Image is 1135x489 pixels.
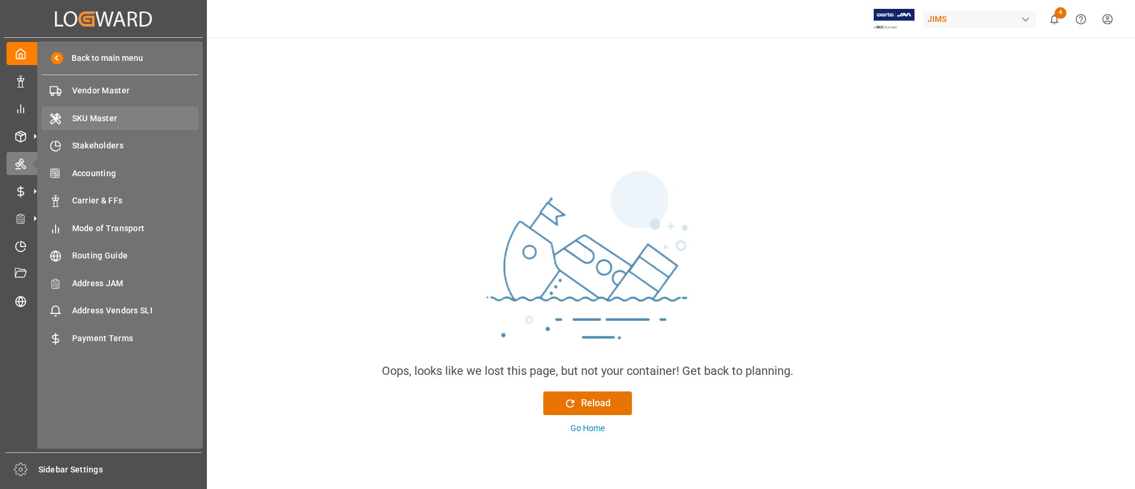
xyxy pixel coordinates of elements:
a: Stakeholders [41,134,199,157]
span: Sidebar Settings [38,464,202,476]
a: Timeslot Management V2 [7,234,200,257]
span: Payment Terms [72,332,199,345]
a: Routing Guide [41,244,199,267]
img: Exertis%20JAM%20-%20Email%20Logo.jpg_1722504956.jpg [874,9,915,30]
button: Reload [543,391,632,415]
a: Accounting [41,161,199,184]
span: Carrier & FFs [72,195,199,207]
span: Stakeholders [72,140,199,152]
a: My Reports [7,97,200,120]
div: Oops, looks like we lost this page, but not your container! Get back to planning. [382,362,793,380]
span: Vendor Master [72,85,199,97]
div: Go Home [570,422,605,435]
span: Address JAM [72,277,199,290]
a: Carrier & FFs [41,189,199,212]
span: Accounting [72,167,199,180]
a: Document Management [7,262,200,285]
a: Vendor Master [41,79,199,102]
a: Data Management [7,69,200,92]
button: Go Home [543,422,632,435]
a: My Cockpit [7,42,200,65]
a: Payment Terms [41,326,199,349]
a: Address Vendors SLI [41,299,199,322]
img: sinking_ship.png [410,166,765,362]
span: SKU Master [72,112,199,125]
span: Address Vendors SLI [72,305,199,317]
span: Routing Guide [72,250,199,262]
span: Mode of Transport [72,222,199,235]
div: Reload [564,396,611,410]
span: Back to main menu [63,52,143,64]
a: Risk Management [7,289,200,312]
a: Mode of Transport [41,216,199,239]
a: SKU Master [41,106,199,129]
a: Address JAM [41,271,199,294]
